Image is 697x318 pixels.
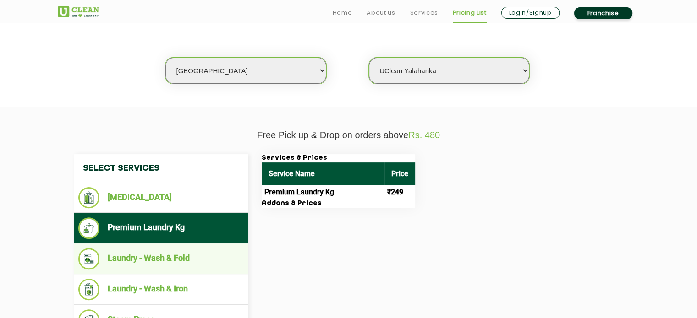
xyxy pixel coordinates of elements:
[408,130,440,140] span: Rs. 480
[78,248,100,269] img: Laundry - Wash & Fold
[367,7,395,18] a: About us
[78,248,243,269] li: Laundry - Wash & Fold
[384,162,415,185] th: Price
[333,7,352,18] a: Home
[453,7,487,18] a: Pricing List
[78,217,100,239] img: Premium Laundry Kg
[78,279,243,300] li: Laundry - Wash & Iron
[78,187,243,208] li: [MEDICAL_DATA]
[262,154,415,162] h3: Services & Prices
[58,6,99,17] img: UClean Laundry and Dry Cleaning
[262,199,415,208] h3: Addons & Prices
[262,185,384,199] td: Premium Laundry Kg
[78,279,100,300] img: Laundry - Wash & Iron
[78,187,100,208] img: Dry Cleaning
[58,130,640,140] p: Free Pick up & Drop on orders above
[78,217,243,239] li: Premium Laundry Kg
[574,7,632,19] a: Franchise
[74,154,248,183] h4: Select Services
[410,7,438,18] a: Services
[501,7,560,19] a: Login/Signup
[384,185,415,199] td: ₹249
[262,162,384,185] th: Service Name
